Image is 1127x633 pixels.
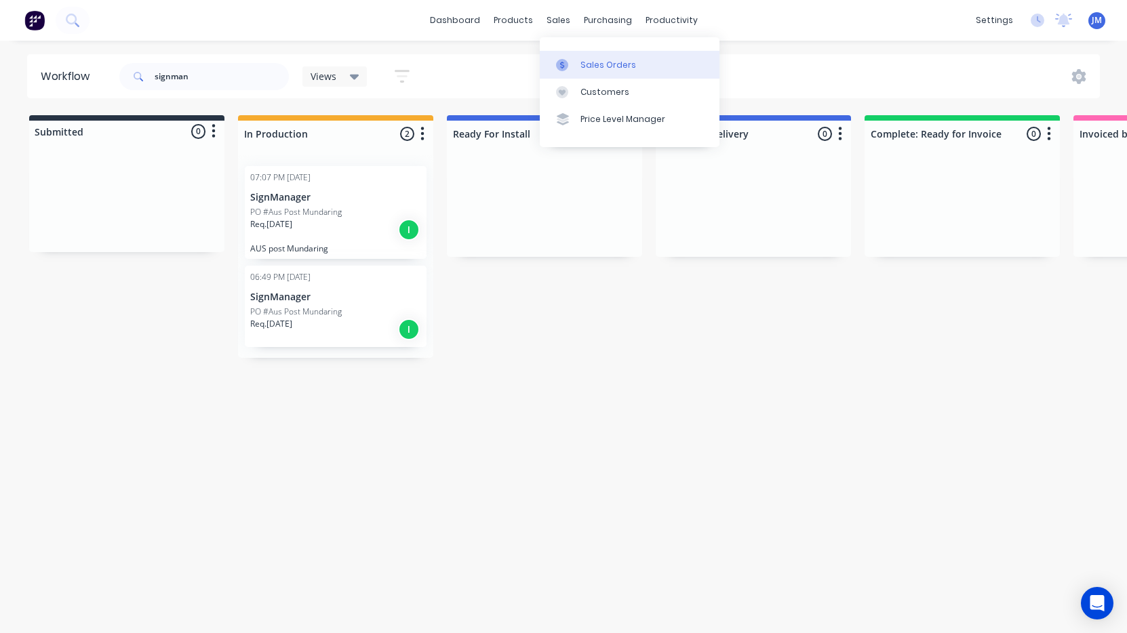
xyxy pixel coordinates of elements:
[250,192,421,203] p: SignManager
[1081,587,1113,619] div: Open Intercom Messenger
[245,266,427,347] div: 06:49 PM [DATE]SignManagerPO #Aus Post MundaringReq.[DATE]I
[245,166,427,259] div: 07:07 PM [DATE]SignManagerPO #Aus Post MundaringReq.[DATE]IAUS post Mundaring
[580,59,636,71] div: Sales Orders
[580,113,665,125] div: Price Level Manager
[580,86,629,98] div: Customers
[155,63,289,90] input: Search for orders...
[639,10,705,30] div: productivity
[250,271,311,283] div: 06:49 PM [DATE]
[540,79,719,106] a: Customers
[250,306,342,318] p: PO #Aus Post Mundaring
[577,10,639,30] div: purchasing
[398,319,420,340] div: I
[540,106,719,133] a: Price Level Manager
[250,206,342,218] p: PO #Aus Post Mundaring
[1092,14,1102,26] span: JM
[24,10,45,30] img: Factory
[250,291,421,303] p: SignManager
[540,10,577,30] div: sales
[398,219,420,241] div: I
[250,171,311,184] div: 07:07 PM [DATE]
[540,51,719,78] a: Sales Orders
[311,69,336,83] span: Views
[250,318,292,330] p: Req. [DATE]
[423,10,487,30] a: dashboard
[487,10,540,30] div: products
[250,218,292,230] p: Req. [DATE]
[41,68,96,85] div: Workflow
[969,10,1020,30] div: settings
[250,243,421,253] p: AUS post Mundaring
